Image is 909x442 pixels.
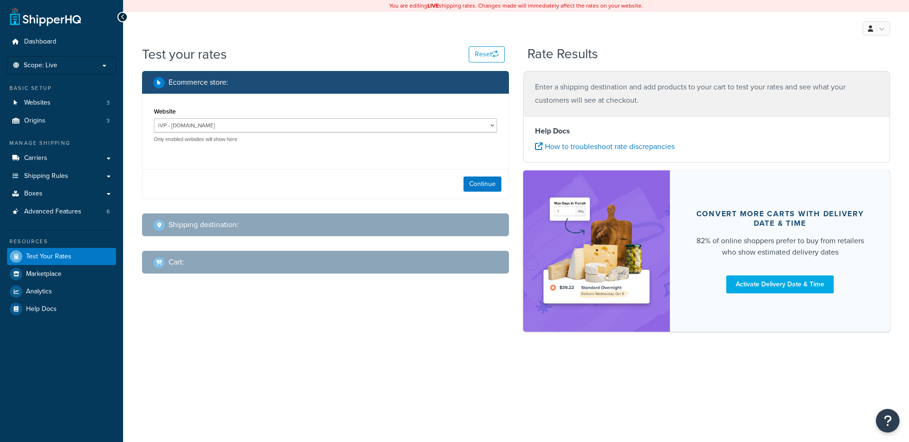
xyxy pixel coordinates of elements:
h2: Ecommerce store : [169,78,228,87]
button: Continue [463,177,501,192]
span: Carriers [24,154,47,162]
div: Basic Setup [7,84,116,92]
button: Open Resource Center [876,409,900,433]
p: Only enabled websites will show here [154,136,497,143]
h2: Rate Results [527,47,598,62]
a: Test Your Rates [7,248,116,265]
div: Manage Shipping [7,139,116,147]
h2: Shipping destination : [169,221,239,229]
a: Analytics [7,283,116,300]
a: Carriers [7,150,116,167]
span: Boxes [24,190,43,198]
a: Help Docs [7,301,116,318]
label: Website [154,108,176,115]
div: Resources [7,238,116,246]
span: Advanced Features [24,208,81,216]
h4: Help Docs [535,125,878,137]
a: Advanced Features6 [7,203,116,221]
li: Websites [7,94,116,112]
li: Advanced Features [7,203,116,221]
span: Test Your Rates [26,253,71,261]
button: Reset [469,46,505,62]
span: 3 [107,117,110,125]
a: Websites3 [7,94,116,112]
a: Marketplace [7,265,116,283]
a: Dashboard [7,33,116,51]
a: Origins3 [7,112,116,130]
span: 6 [107,208,110,216]
span: Help Docs [26,305,57,313]
a: Shipping Rules [7,168,116,185]
b: LIVE [428,1,439,10]
span: Analytics [26,288,52,296]
p: Enter a shipping destination and add products to your cart to test your rates and see what your c... [535,80,878,107]
div: Convert more carts with delivery date & time [693,209,867,228]
span: Websites [24,99,51,107]
span: 3 [107,99,110,107]
span: Dashboard [24,38,56,46]
div: 82% of online shoppers prefer to buy from retailers who show estimated delivery dates [693,235,867,258]
span: Origins [24,117,45,125]
li: Origins [7,112,116,130]
img: feature-image-ddt-36eae7f7280da8017bfb280eaccd9c446f90b1fe08728e4019434db127062ab4.png [537,185,656,318]
h2: Cart : [169,258,184,266]
a: Activate Delivery Date & Time [726,275,834,293]
a: How to troubleshoot rate discrepancies [535,141,675,152]
span: Scope: Live [24,62,57,70]
a: Boxes [7,185,116,203]
h1: Test your rates [142,45,227,63]
span: Marketplace [26,270,62,278]
span: Shipping Rules [24,172,68,180]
